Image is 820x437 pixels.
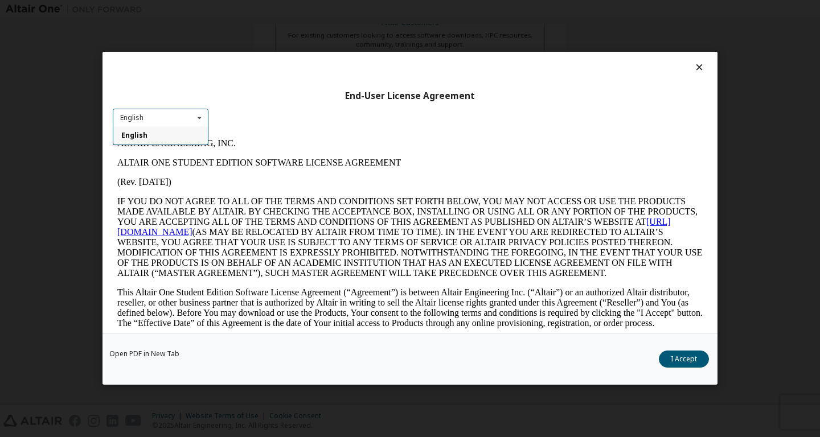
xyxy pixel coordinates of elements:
[113,90,707,102] div: End-User License Agreement
[659,351,709,368] button: I Accept
[5,5,590,15] p: ALTAIR ENGINEERING, INC.
[121,131,147,141] span: English
[120,114,143,121] div: English
[5,24,590,34] p: ALTAIR ONE STUDENT EDITION SOFTWARE LICENSE AGREEMENT
[109,351,179,358] a: Open PDF in New Tab
[5,43,590,53] p: (Rev. [DATE])
[5,83,558,103] a: [URL][DOMAIN_NAME]
[5,154,590,195] p: This Altair One Student Edition Software License Agreement (“Agreement”) is between Altair Engine...
[5,63,590,145] p: IF YOU DO NOT AGREE TO ALL OF THE TERMS AND CONDITIONS SET FORTH BELOW, YOU MAY NOT ACCESS OR USE...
